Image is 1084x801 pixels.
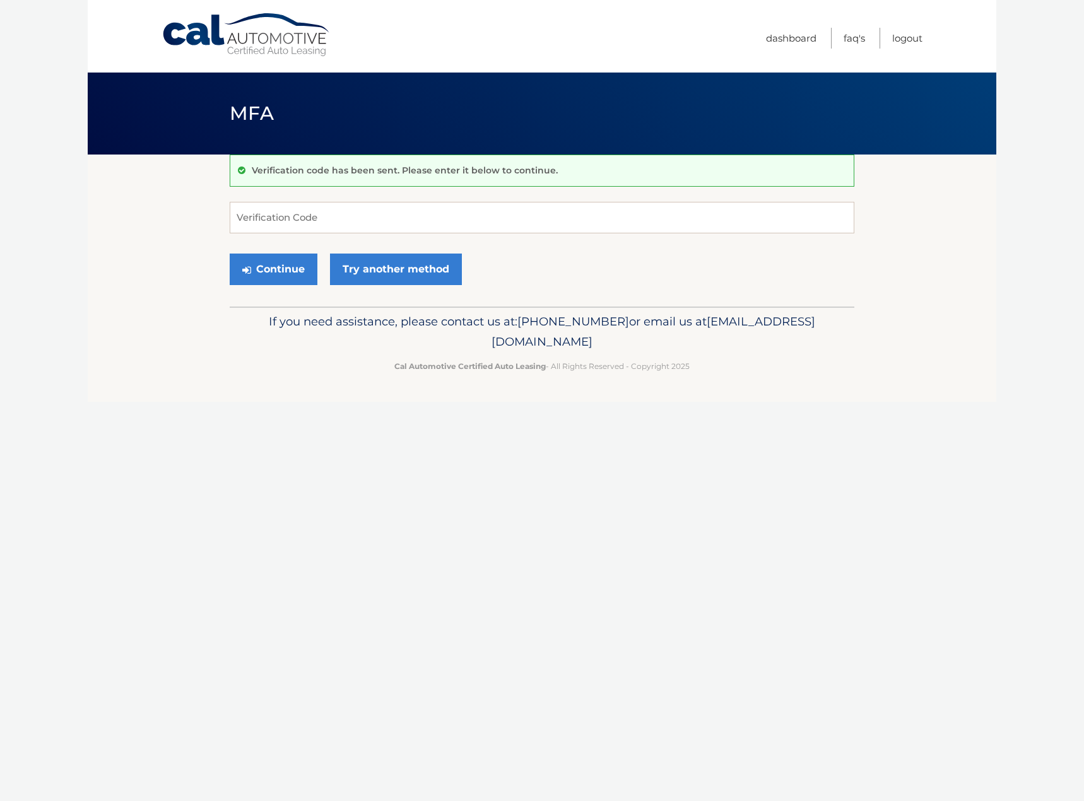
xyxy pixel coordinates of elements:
[330,254,462,285] a: Try another method
[230,102,274,125] span: MFA
[766,28,816,49] a: Dashboard
[230,254,317,285] button: Continue
[230,202,854,233] input: Verification Code
[238,312,846,352] p: If you need assistance, please contact us at: or email us at
[517,314,629,329] span: [PHONE_NUMBER]
[844,28,865,49] a: FAQ's
[892,28,922,49] a: Logout
[394,361,546,371] strong: Cal Automotive Certified Auto Leasing
[238,360,846,373] p: - All Rights Reserved - Copyright 2025
[492,314,815,349] span: [EMAIL_ADDRESS][DOMAIN_NAME]
[252,165,558,176] p: Verification code has been sent. Please enter it below to continue.
[162,13,332,57] a: Cal Automotive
